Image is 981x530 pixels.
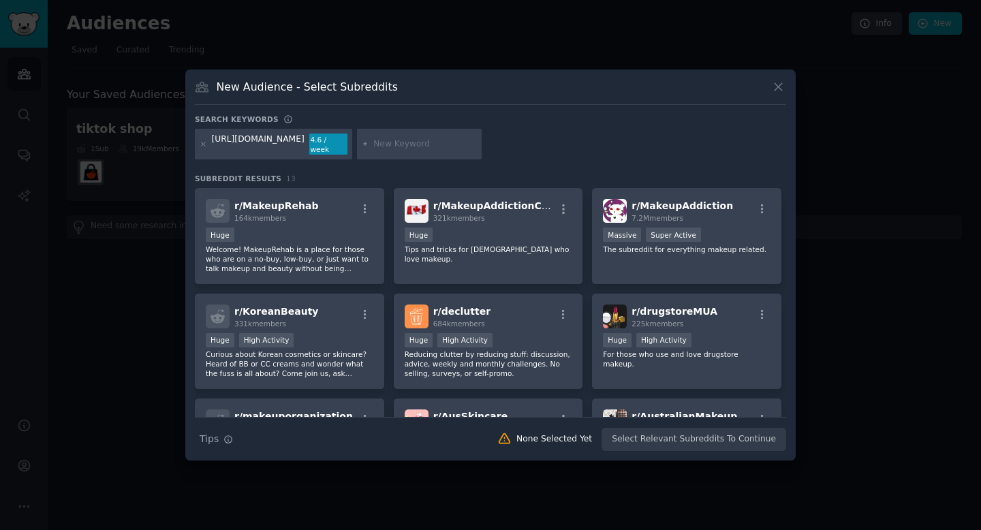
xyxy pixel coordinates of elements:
span: r/ AusSkincare [433,411,508,422]
p: Tips and tricks for [DEMOGRAPHIC_DATA] who love makeup. [405,245,572,264]
span: Tips [200,432,219,446]
div: Huge [405,333,433,347]
img: MakeupAddictionCanada [405,199,429,223]
span: r/ MakeupAddiction [632,200,733,211]
span: 331k members [234,319,286,328]
button: Tips [195,427,238,451]
p: Reducing clutter by reducing stuff: discussion, advice, weekly and monthly challenges. No selling... [405,349,572,378]
p: The subreddit for everything makeup related. [603,245,770,254]
h3: Search keywords [195,114,279,124]
div: [URL][DOMAIN_NAME] [212,134,305,155]
img: AusSkincare [405,409,429,433]
span: 225k members [632,319,683,328]
h3: New Audience - Select Subreddits [217,80,398,94]
div: Massive [603,228,641,242]
div: Super Active [646,228,701,242]
div: Huge [405,228,433,242]
span: r/ MakeupRehab [234,200,319,211]
div: High Activity [636,333,691,347]
span: 13 [286,174,296,183]
input: New Keyword [373,138,477,151]
img: declutter [405,305,429,328]
span: r/ MakeupAddictionCanada [433,200,574,211]
span: r/ drugstoreMUA [632,306,717,317]
span: 164k members [234,214,286,222]
span: r/ KoreanBeauty [234,306,318,317]
span: r/ makeuporganization [234,411,353,422]
span: 321k members [433,214,485,222]
span: 684k members [433,319,485,328]
div: None Selected Yet [516,433,592,446]
div: High Activity [239,333,294,347]
span: 7.2M members [632,214,683,222]
span: Subreddit Results [195,174,281,183]
img: MakeupAddiction [603,199,627,223]
span: r/ declutter [433,306,490,317]
p: Curious about Korean cosmetics or skincare? Heard of BB or CC creams and wonder what the fuss is ... [206,349,373,378]
img: AustralianMakeup [603,409,627,433]
div: Huge [206,333,234,347]
p: For those who use and love drugstore makeup. [603,349,770,369]
span: r/ AustralianMakeup [632,411,737,422]
p: Welcome! MakeupRehab is a place for those who are on a no-buy, low-buy, or just want to talk make... [206,245,373,273]
div: Huge [603,333,632,347]
div: 4.6 / week [309,134,347,155]
img: drugstoreMUA [603,305,627,328]
div: Huge [206,228,234,242]
div: High Activity [437,333,493,347]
